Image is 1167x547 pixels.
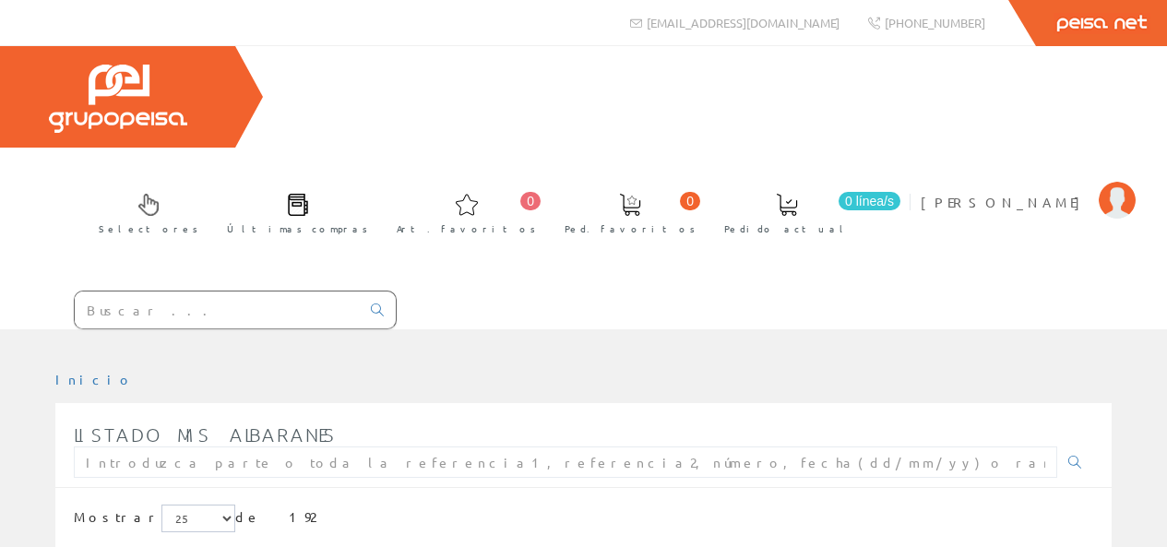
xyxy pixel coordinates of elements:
[99,220,198,238] span: Selectores
[565,220,696,238] span: Ped. favoritos
[49,65,187,133] img: Grupo Peisa
[520,192,541,210] span: 0
[647,15,840,30] span: [EMAIL_ADDRESS][DOMAIN_NAME]
[885,15,985,30] span: [PHONE_NUMBER]
[921,178,1136,196] a: [PERSON_NAME]
[74,505,1093,537] div: de 192
[161,505,235,532] select: Mostrar
[921,193,1090,211] span: [PERSON_NAME]
[74,446,1057,478] input: Introduzca parte o toda la referencia1, referencia2, número, fecha(dd/mm/yy) o rango de fechas(dd...
[74,423,337,446] span: Listado mis albaranes
[75,291,360,328] input: Buscar ...
[724,220,850,238] span: Pedido actual
[397,220,536,238] span: Art. favoritos
[208,178,377,245] a: Últimas compras
[839,192,900,210] span: 0 línea/s
[74,505,235,532] label: Mostrar
[55,371,134,387] a: Inicio
[227,220,368,238] span: Últimas compras
[680,192,700,210] span: 0
[80,178,208,245] a: Selectores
